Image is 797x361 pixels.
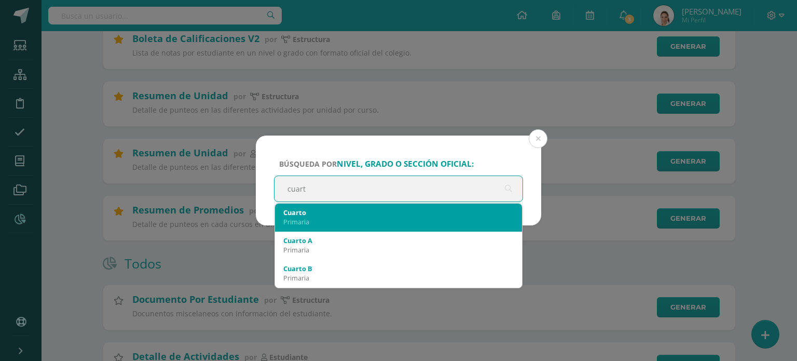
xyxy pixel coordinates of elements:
[283,245,514,255] div: Primaria
[283,208,514,217] div: Cuarto
[274,176,523,202] input: ej. Primero primaria, etc.
[283,264,514,273] div: Cuarto B
[283,273,514,283] div: Primaria
[283,217,514,226] div: Primaria
[529,129,547,148] button: Close (Esc)
[283,236,514,245] div: Cuarto A
[337,158,474,169] strong: nivel, grado o sección oficial:
[279,159,474,169] span: Búsqueda por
